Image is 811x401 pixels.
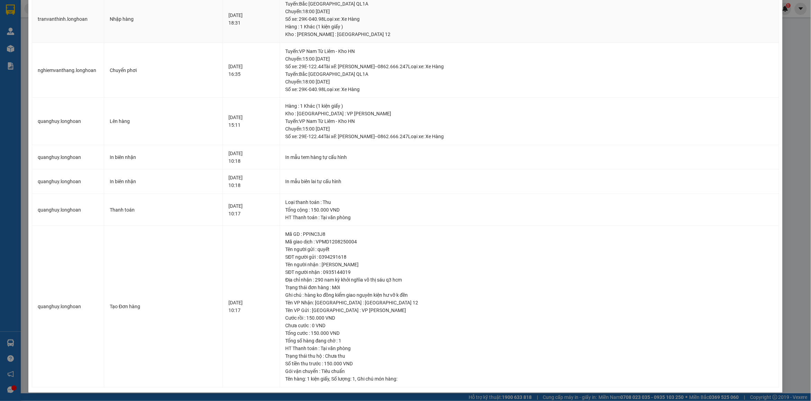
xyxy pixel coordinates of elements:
div: [DATE] 10:17 [228,299,274,314]
div: SĐT người gửi : 0394291618 [286,253,773,261]
div: Hàng : 1 Khác (1 kiện giấy ) [286,23,773,30]
span: 1 [353,376,355,382]
div: Mã giao dịch : VPMD1208250004 [286,238,773,246]
td: quanghuy.longhoan [32,98,104,145]
div: Mã GD : PPINC3J8 [286,230,773,238]
td: quanghuy.longhoan [32,194,104,226]
div: Tên hàng: , Số lượng: , Ghi chú món hàng: [286,375,773,383]
td: quanghuy.longhoan [32,169,104,194]
div: Cước rồi : 150.000 VND [286,314,773,322]
div: [DATE] 10:18 [228,174,274,189]
div: Lên hàng [110,117,217,125]
div: Ghi chú : hàng ko đồng kiểm giao nguyên kiện hư vỡ k đền [286,291,773,299]
div: Tuyến : Bắc [GEOGRAPHIC_DATA] QL1A Chuyến: 18:00 [DATE] Số xe: 29K-040.98 Loại xe: Xe Hàng [286,70,773,93]
div: In mẫu tem hàng tự cấu hình [286,153,773,161]
div: [DATE] 10:18 [228,150,274,165]
div: Tên VP Gửi : [GEOGRAPHIC_DATA] : VP [PERSON_NAME] [286,306,773,314]
div: In biên nhận [110,153,217,161]
div: Tuyến : VP Nam Từ Liêm - Kho HN Chuyến: 15:00 [DATE] Số xe: 29E-122.44 Tài xế: [PERSON_NAME]--086... [286,117,773,140]
div: [DATE] 15:11 [228,114,274,129]
div: Loại thanh toán : Thu [286,198,773,206]
div: Địa chỉ nhận : 290 nam kỳ khởi nghĩa võ thị sáu q3 hcm [286,276,773,284]
td: quanghuy.longhoan [32,145,104,170]
div: Tổng cộng : 150.000 VND [286,206,773,214]
div: Tổng số hàng đang chờ : 1 [286,337,773,345]
div: Tên người gửi : quyết [286,246,773,253]
div: Gói vận chuyển : Tiêu chuẩn [286,367,773,375]
div: Tên người nhận : [PERSON_NAME] [286,261,773,268]
div: Trạng thái thu hộ : Chưa thu [286,352,773,360]
div: Tên VP Nhận: [GEOGRAPHIC_DATA] : [GEOGRAPHIC_DATA] 12 [286,299,773,306]
div: Tạo Đơn hàng [110,303,217,310]
div: [DATE] 10:17 [228,202,274,217]
td: quanghuy.longhoan [32,226,104,387]
div: HT Thanh toán : Tại văn phòng [286,214,773,221]
div: [DATE] 18:31 [228,11,274,27]
div: Chuyển phơi [110,66,217,74]
div: Tổng cước : 150.000 VND [286,329,773,337]
div: [DATE] 16:35 [228,63,274,78]
td: nghiemvanthang.longhoan [32,43,104,98]
div: Số tiền thu trước : 150.000 VND [286,360,773,367]
div: Trạng thái đơn hàng : Mới [286,284,773,291]
div: SĐT người nhận : 0935144019 [286,268,773,276]
div: Thanh toán [110,206,217,214]
div: Hàng : 1 Khác (1 kiện giấy ) [286,102,773,110]
div: Tuyến : VP Nam Từ Liêm - Kho HN Chuyến: 15:00 [DATE] Số xe: 29E-122.44 Tài xế: [PERSON_NAME]--086... [286,47,773,70]
div: Nhập hàng [110,15,217,23]
div: Chưa cước : 0 VND [286,322,773,329]
div: In biên nhận [110,178,217,185]
div: HT Thanh toán : Tại văn phòng [286,345,773,352]
div: In mẫu biên lai tự cấu hình [286,178,773,185]
div: Kho : [PERSON_NAME] : [GEOGRAPHIC_DATA] 12 [286,30,773,38]
span: 1 kiện giấy [307,376,330,382]
div: Kho : [GEOGRAPHIC_DATA] : VP [PERSON_NAME] [286,110,773,117]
